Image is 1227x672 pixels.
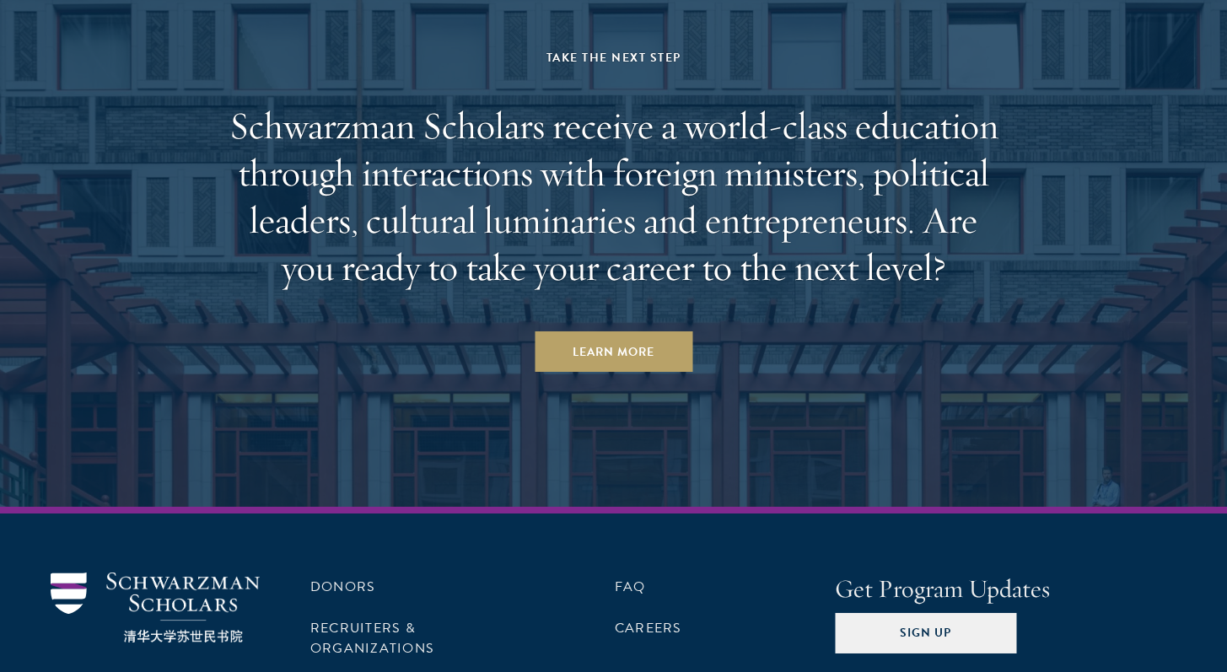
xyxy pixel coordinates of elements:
a: Donors [310,577,375,597]
h2: Schwarzman Scholars receive a world-class education through interactions with foreign ministers, ... [222,102,1006,291]
div: Take the Next Step [222,47,1006,68]
h4: Get Program Updates [835,573,1176,606]
button: Sign Up [835,613,1016,653]
a: Learn More [535,331,692,372]
a: Careers [615,618,682,638]
img: Schwarzman Scholars [51,573,260,642]
a: FAQ [615,577,646,597]
a: Recruiters & Organizations [310,618,434,659]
